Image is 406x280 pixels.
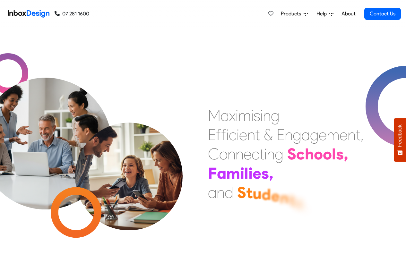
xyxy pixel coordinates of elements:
a: About [340,7,357,20]
div: , [269,164,273,183]
div: n [228,144,236,164]
div: a [220,106,229,125]
div: s [254,106,260,125]
div: d [225,183,233,202]
span: Help [316,10,329,18]
div: i [260,106,263,125]
div: i [251,106,254,125]
div: E [277,125,285,144]
div: t [259,144,264,164]
div: e [239,125,247,144]
div: n [217,183,225,202]
a: Products [278,7,310,20]
div: l [332,144,336,164]
div: s [336,144,344,164]
div: t [246,183,253,202]
div: n [236,144,244,164]
div: e [253,164,261,183]
div: n [285,125,293,144]
div: Maximising Efficient & Engagement, Connecting Schools, Families, and Students. [208,106,364,202]
div: g [271,106,280,125]
div: C [208,144,219,164]
div: s [261,164,269,183]
div: , [344,144,348,164]
div: c [252,144,259,164]
div: i [248,164,253,183]
div: n [348,125,356,144]
div: e [319,125,327,144]
div: i [237,125,239,144]
div: m [327,125,340,144]
div: g [275,144,283,164]
span: Products [281,10,304,18]
div: S [287,144,296,164]
div: g [293,125,301,144]
div: M [208,106,220,125]
button: Feedback - Show survey [394,118,406,162]
div: m [238,106,251,125]
div: l [244,164,248,183]
div: S [237,183,246,202]
div: o [219,144,228,164]
div: , [360,125,364,144]
div: t [289,190,295,209]
div: a [208,183,217,202]
div: d [262,185,271,204]
div: n [247,125,255,144]
div: h [305,144,314,164]
a: Contact Us [364,8,401,20]
div: u [253,184,262,203]
a: 07 281 1600 [55,10,89,18]
div: E [208,125,216,144]
div: a [301,125,310,144]
div: m [226,164,240,183]
div: i [264,144,267,164]
div: i [226,125,229,144]
div: n [267,144,275,164]
div: o [323,144,332,164]
div: e [244,144,252,164]
div: t [356,125,360,144]
div: F [208,164,217,183]
div: c [296,144,305,164]
div: s [295,193,303,212]
div: i [240,164,244,183]
div: f [216,125,221,144]
div: n [280,188,289,207]
div: a [217,164,226,183]
div: x [229,106,236,125]
div: . [303,196,307,215]
img: parents_with_child.png [62,96,196,230]
div: t [255,125,260,144]
a: Help [314,7,336,20]
div: g [310,125,319,144]
div: & [264,125,273,144]
div: e [340,125,348,144]
div: n [263,106,271,125]
div: f [221,125,226,144]
div: e [271,186,280,206]
div: c [229,125,237,144]
div: o [314,144,323,164]
div: i [236,106,238,125]
span: Feedback [397,124,403,147]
